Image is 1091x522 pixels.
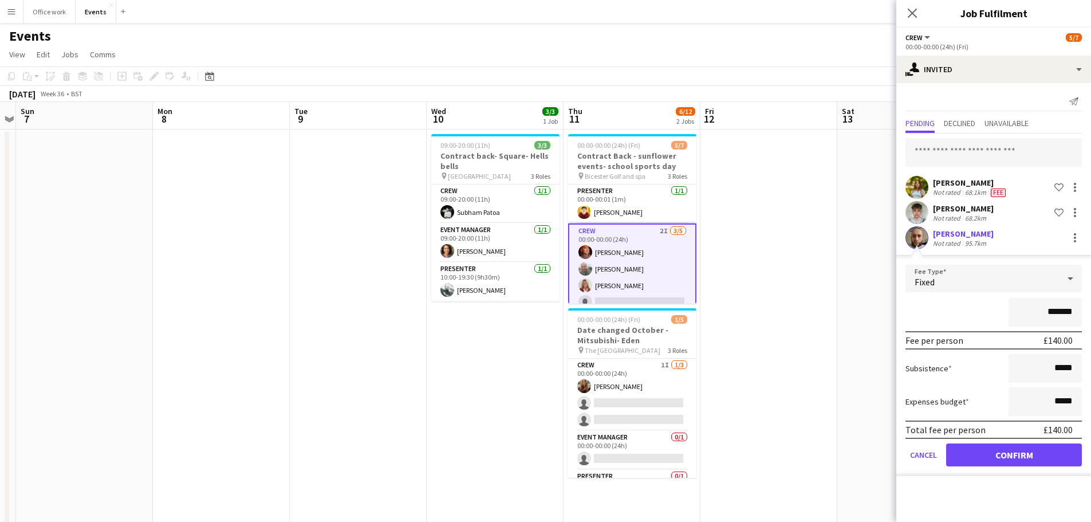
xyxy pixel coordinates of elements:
span: Comms [90,49,116,60]
span: Sat [842,106,854,116]
app-card-role: Crew2I3/500:00-00:00 (24h)[PERSON_NAME][PERSON_NAME][PERSON_NAME] [568,223,696,331]
button: Events [76,1,116,23]
div: 95.7km [963,239,988,248]
div: Fee per person [905,335,963,346]
span: 10 [430,112,446,125]
button: Crew [905,33,932,42]
div: £140.00 [1043,424,1073,435]
span: Bicester Golf and spa [585,172,645,180]
span: 12 [703,112,714,125]
div: Crew has different fees then in role [988,188,1008,197]
div: Not rated [933,214,963,222]
app-card-role: Presenter0/1 [568,470,696,509]
span: 3/3 [542,107,558,116]
span: 00:00-00:00 (24h) (Fri) [577,315,640,324]
span: Wed [431,106,446,116]
span: Week 36 [38,89,66,98]
span: 3 Roles [668,346,687,355]
span: Edit [37,49,50,60]
h3: Date changed October - Mitsubishi- Eden [568,325,696,346]
app-card-role: Event Manager0/100:00-00:00 (24h) [568,431,696,470]
div: BST [71,89,82,98]
div: 2 Jobs [676,117,695,125]
h1: Events [9,28,51,45]
label: Expenses budget [905,397,969,407]
app-card-role: Event Manager1/109:00-20:00 (11h)[PERSON_NAME] [431,223,560,262]
span: 9 [293,112,308,125]
app-card-role: Presenter1/110:00-19:30 (9h30m)[PERSON_NAME] [431,262,560,301]
span: Unavailable [984,119,1029,127]
div: Not rated [933,239,963,248]
app-card-role: Crew1I1/300:00-00:00 (24h)[PERSON_NAME] [568,359,696,431]
app-job-card: 00:00-00:00 (24h) (Fri)1/5Date changed October - Mitsubishi- Eden The [GEOGRAPHIC_DATA]3 RolesCre... [568,308,696,478]
a: View [5,47,30,62]
button: Office work [23,1,76,23]
div: 00:00-00:00 (24h) (Fri) [905,42,1082,51]
span: Jobs [61,49,78,60]
div: 1 Job [543,117,558,125]
app-job-card: 09:00-20:00 (11h)3/3Contract back- Square- Hells bells [GEOGRAPHIC_DATA]3 RolesCrew1/109:00-20:00... [431,134,560,301]
app-card-role: Crew1/109:00-20:00 (11h)Subham Patoa [431,185,560,223]
span: Fri [705,106,714,116]
span: Fixed [915,276,935,288]
span: [GEOGRAPHIC_DATA] [448,172,511,180]
div: £140.00 [1043,335,1073,346]
span: 3 Roles [531,172,550,180]
span: 6/12 [676,107,695,116]
span: Pending [905,119,935,127]
div: [DATE] [9,88,36,100]
h3: Job Fulfilment [896,6,1091,21]
span: Declined [944,119,975,127]
span: 7 [19,112,34,125]
div: Invited [896,56,1091,83]
div: [PERSON_NAME] [933,203,994,214]
div: 68.1km [963,188,988,197]
button: Confirm [946,443,1082,466]
a: Jobs [57,47,83,62]
span: Mon [157,106,172,116]
div: 68.2km [963,214,988,222]
span: View [9,49,25,60]
span: The [GEOGRAPHIC_DATA] [585,346,660,355]
span: 09:00-20:00 (11h) [440,141,490,150]
span: 5/7 [1066,33,1082,42]
span: Crew [905,33,923,42]
button: Cancel [905,443,942,466]
h3: Contract Back - sunflower events- school sports day [568,151,696,171]
h3: Contract back- Square- Hells bells [431,151,560,171]
label: Subsistence [905,363,952,374]
span: 3 Roles [668,172,687,180]
div: [PERSON_NAME] [933,229,994,239]
app-card-role: Presenter1/100:00-00:01 (1m)[PERSON_NAME] [568,185,696,223]
div: Not rated [933,188,963,197]
span: 8 [156,112,172,125]
a: Edit [32,47,54,62]
span: Sun [21,106,34,116]
div: Total fee per person [905,424,986,435]
span: 3/3 [534,141,550,150]
span: 00:00-00:00 (24h) (Fri) [577,141,640,150]
span: 1/5 [671,315,687,324]
span: Tue [294,106,308,116]
a: Comms [85,47,120,62]
span: 11 [566,112,582,125]
app-job-card: 00:00-00:00 (24h) (Fri)5/7Contract Back - sunflower events- school sports day Bicester Golf and s... [568,134,696,304]
span: 5/7 [671,141,687,150]
div: [PERSON_NAME] [933,178,1008,188]
span: Thu [568,106,582,116]
span: 13 [840,112,854,125]
span: Fee [991,189,1006,197]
